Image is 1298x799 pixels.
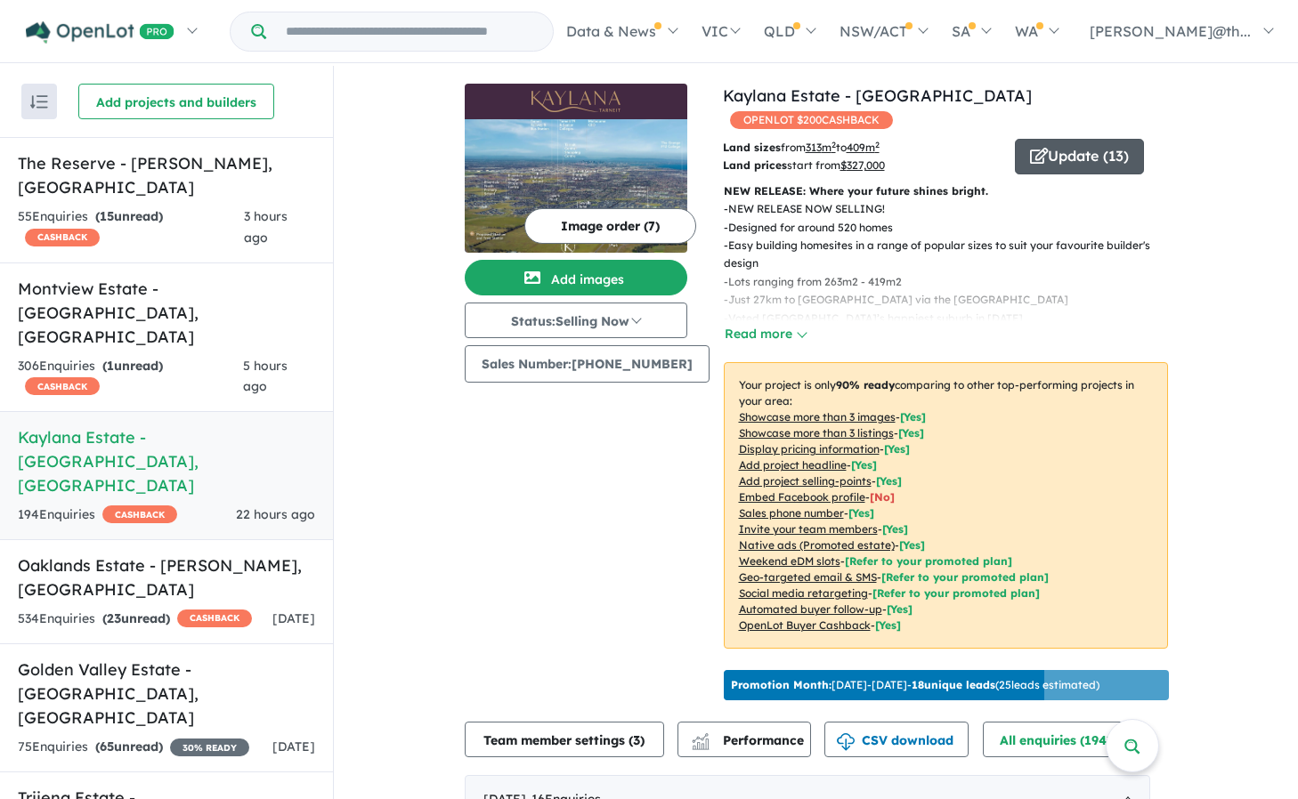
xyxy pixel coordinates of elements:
[465,303,687,338] button: Status:Selling Now
[882,522,908,536] span: [ Yes ]
[95,738,163,755] strong: ( unread)
[723,157,1002,174] p: start from
[25,377,100,395] span: CASHBACK
[912,678,995,691] b: 18 unique leads
[18,151,315,199] h5: The Reserve - [PERSON_NAME] , [GEOGRAPHIC_DATA]
[836,378,895,391] b: 90 % ready
[107,610,121,626] span: 23
[102,505,177,523] span: CASHBACK
[884,442,910,456] span: [ Yes ]
[887,602,913,616] span: [Yes]
[739,522,878,536] u: Invite your team members
[465,722,664,757] button: Team member settings (3)
[739,506,844,520] u: Sales phone number
[739,602,882,616] u: Automated buyer follow-up
[847,141,880,154] u: 409 m
[272,610,315,626] span: [DATE]
[739,538,895,552] u: Native ads (Promoted estate)
[836,141,880,154] span: to
[898,426,924,440] span: [ Yes ]
[875,140,880,149] sup: 2
[731,677,1099,693] p: [DATE] - [DATE] - ( 25 leads estimated)
[472,91,680,112] img: Kaylana Estate - Tarneit Logo
[1090,22,1251,40] span: [PERSON_NAME]@th...
[724,273,1182,291] p: - Lots ranging from 263m2 - 419m2
[851,458,877,472] span: [ Yes ]
[724,200,1182,218] p: - NEW RELEASE NOW SELLING!
[236,506,315,522] span: 22 hours ago
[739,426,894,440] u: Showcase more than 3 listings
[875,618,901,632] span: [Yes]
[724,324,807,344] button: Read more
[18,206,244,249] div: 55 Enquir ies
[465,84,687,253] a: Kaylana Estate - Tarneit LogoKaylana Estate - Tarneit
[724,291,1182,309] p: - Just 27km to [GEOGRAPHIC_DATA] via the [GEOGRAPHIC_DATA]
[25,229,100,246] span: CASHBACK
[524,208,696,244] button: Image order (7)
[18,425,315,497] h5: Kaylana Estate - [GEOGRAPHIC_DATA] , [GEOGRAPHIC_DATA]
[848,506,874,520] span: [ Yes ]
[102,358,163,374] strong: ( unread)
[724,219,1182,237] p: - Designed for around 520 homes
[739,442,880,456] u: Display pricing information
[244,208,288,246] span: 3 hours ago
[739,570,877,584] u: Geo-targeted email & SMS
[272,738,315,755] span: [DATE]
[899,538,925,552] span: [Yes]
[739,474,872,488] u: Add project selling-points
[824,722,969,757] button: CSV download
[983,722,1144,757] button: All enquiries (194)
[243,358,288,395] span: 5 hours ago
[107,358,114,374] span: 1
[723,141,781,154] b: Land sizes
[806,141,836,154] u: 313 m
[102,610,170,626] strong: ( unread)
[100,208,114,224] span: 15
[731,678,832,691] b: Promotion Month:
[95,208,163,224] strong: ( unread)
[18,737,249,758] div: 75 Enquir ies
[723,158,787,172] b: Land prices
[78,84,274,119] button: Add projects and builders
[465,119,687,253] img: Kaylana Estate - Tarneit
[870,490,895,504] span: [ No ]
[692,733,708,743] img: line-chart.svg
[845,554,1012,568] span: [Refer to your promoted plan]
[633,732,640,748] span: 3
[840,158,885,172] u: $ 327,000
[739,410,896,424] u: Showcase more than 3 images
[177,609,252,627] span: CASHBACK
[723,85,1032,106] a: Kaylana Estate - [GEOGRAPHIC_DATA]
[739,554,840,568] u: Weekend eDM slots
[26,21,174,44] img: Openlot PRO Logo White
[270,12,549,51] input: Try estate name, suburb, builder or developer
[739,490,865,504] u: Embed Facebook profile
[739,618,871,632] u: OpenLot Buyer Cashback
[677,722,811,757] button: Performance
[18,504,177,526] div: 194 Enquir ies
[837,733,855,751] img: download icon
[692,738,710,750] img: bar-chart.svg
[18,356,243,399] div: 306 Enquir ies
[900,410,926,424] span: [ Yes ]
[739,458,847,472] u: Add project headline
[724,237,1182,273] p: - Easy building homesites in a range of popular sizes to suit your favourite builder's design
[832,140,836,149] sup: 2
[1015,139,1144,174] button: Update (13)
[724,310,1182,327] p: - Voted [GEOGRAPHIC_DATA]’s happiest suburb in [DATE]
[876,474,902,488] span: [ Yes ]
[100,738,114,755] span: 65
[18,658,315,730] h5: Golden Valley Estate - [GEOGRAPHIC_DATA] , [GEOGRAPHIC_DATA]
[872,586,1040,600] span: [Refer to your promoted plan]
[723,139,1002,157] p: from
[881,570,1049,584] span: [Refer to your promoted plan]
[730,111,893,129] span: OPENLOT $ 200 CASHBACK
[18,553,315,601] h5: Oaklands Estate - [PERSON_NAME] , [GEOGRAPHIC_DATA]
[170,738,249,756] span: 30 % READY
[465,345,710,383] button: Sales Number:[PHONE_NUMBER]
[694,732,804,748] span: Performance
[18,277,315,349] h5: Montview Estate - [GEOGRAPHIC_DATA] , [GEOGRAPHIC_DATA]
[30,95,48,109] img: sort.svg
[724,182,1168,200] p: NEW RELEASE: Where your future shines bright.
[739,586,868,600] u: Social media retargeting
